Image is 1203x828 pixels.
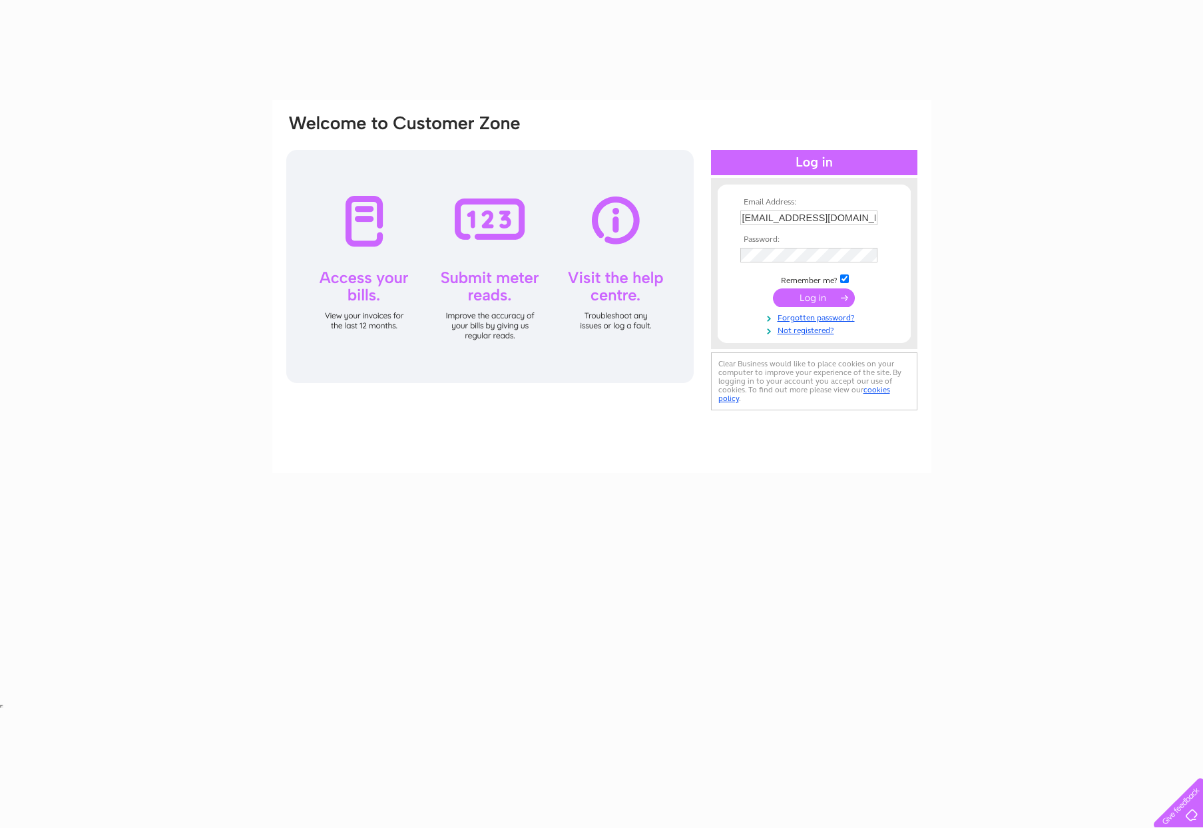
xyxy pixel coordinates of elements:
input: Submit [773,288,855,307]
td: Remember me? [737,272,891,286]
th: Email Address: [737,198,891,207]
a: Forgotten password? [740,310,891,323]
th: Password: [737,235,891,244]
a: cookies policy [718,385,890,403]
div: Clear Business would like to place cookies on your computer to improve your experience of the sit... [711,352,917,410]
a: Not registered? [740,323,891,336]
